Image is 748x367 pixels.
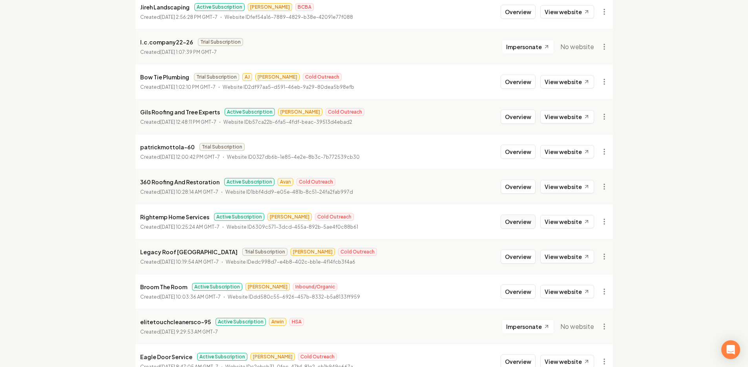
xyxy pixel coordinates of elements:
[140,177,219,187] p: 360 Roofing And Restoration
[197,353,247,361] span: Active Subscription
[194,73,239,81] span: Trial Subscription
[199,143,245,151] span: Trial Subscription
[501,215,536,229] button: Overview
[289,318,304,326] span: HSA
[140,282,187,292] p: Broom The Room
[140,13,218,21] p: Created
[223,83,354,91] p: Website ID 2df97aa5-d591-46eb-9a29-80dea5b98efb
[160,84,216,90] time: [DATE] 1:02:10 PM GMT-7
[501,75,536,89] button: Overview
[295,3,314,11] span: BCBA
[227,223,358,231] p: Website ID 6309c571-3dcd-455a-892b-5ae4f0c88b61
[501,284,536,299] button: Overview
[278,108,322,116] span: [PERSON_NAME]
[540,145,594,158] a: View website
[228,293,360,301] p: Website ID dd580c55-6926-457b-8332-b5a8133ff959
[140,48,217,56] p: Created
[140,328,218,336] p: Created
[140,153,220,161] p: Created
[140,72,189,82] p: Bow Tie Plumbing
[560,42,594,51] span: No website
[194,3,245,11] span: Active Subscription
[291,248,335,256] span: [PERSON_NAME]
[303,73,342,81] span: Cold Outreach
[225,108,275,116] span: Active Subscription
[255,73,300,81] span: [PERSON_NAME]
[338,248,377,256] span: Cold Outreach
[267,213,312,221] span: [PERSON_NAME]
[242,73,252,81] span: AJ
[140,352,192,361] p: Eagle Door Service
[140,37,193,47] p: l.c.company22-26
[721,340,740,359] div: Open Intercom Messenger
[140,107,220,117] p: Gils Roofing and Tree Experts
[140,118,216,126] p: Created
[160,14,218,20] time: [DATE] 2:56:28 PM GMT-7
[160,154,220,160] time: [DATE] 12:00:42 PM GMT-7
[540,180,594,193] a: View website
[540,5,594,18] a: View website
[160,119,216,125] time: [DATE] 12:48:11 PM GMT-7
[198,38,243,46] span: Trial Subscription
[214,213,264,221] span: Active Subscription
[506,323,542,330] span: Impersonate
[293,283,337,291] span: Inbound/Organic
[540,110,594,123] a: View website
[192,283,242,291] span: Active Subscription
[140,142,195,152] p: patrickmottola-60
[501,110,536,124] button: Overview
[248,3,292,11] span: [PERSON_NAME]
[140,188,218,196] p: Created
[502,319,554,334] button: Impersonate
[502,40,554,54] button: Impersonate
[501,5,536,19] button: Overview
[140,83,216,91] p: Created
[540,215,594,228] a: View website
[315,213,354,221] span: Cold Outreach
[140,258,219,266] p: Created
[251,353,295,361] span: [PERSON_NAME]
[224,178,274,186] span: Active Subscription
[160,49,217,55] time: [DATE] 1:07:39 PM GMT-7
[245,283,290,291] span: [PERSON_NAME]
[225,13,353,21] p: Website ID fef54a16-7889-4829-b38e-42091e77f088
[501,250,536,264] button: Overview
[140,247,238,257] p: Legacy Roof [GEOGRAPHIC_DATA]
[269,318,286,326] span: Arwin
[540,250,594,263] a: View website
[278,178,293,186] span: Avan
[140,293,221,301] p: Created
[501,145,536,159] button: Overview
[242,248,287,256] span: Trial Subscription
[223,118,352,126] p: Website ID b57ca22b-6fa5-4fdf-beac-39513d4ebad2
[326,108,364,116] span: Cold Outreach
[225,188,353,196] p: Website ID 1bbf4dd9-e05e-481b-8c51-24fa2fab997d
[140,212,209,222] p: Rightemp Home Services
[506,43,542,51] span: Impersonate
[160,259,219,265] time: [DATE] 10:19:54 AM GMT-7
[160,294,221,300] time: [DATE] 10:03:36 AM GMT-7
[560,322,594,331] span: No website
[296,178,335,186] span: Cold Outreach
[140,2,190,12] p: Jireh Landscaping
[501,180,536,194] button: Overview
[160,329,218,335] time: [DATE] 9:29:53 AM GMT-7
[227,153,360,161] p: Website ID 0327db6b-1e85-4e2e-8b3c-7b772539cb30
[540,285,594,298] a: View website
[140,223,219,231] p: Created
[540,75,594,88] a: View website
[160,224,219,230] time: [DATE] 10:25:24 AM GMT-7
[160,189,218,195] time: [DATE] 10:28:14 AM GMT-7
[298,353,337,361] span: Cold Outreach
[140,317,211,327] p: elitetouchcleanersco-95
[216,318,266,326] span: Active Subscription
[226,258,355,266] p: Website ID edc998d7-e4b8-402c-bb1e-4f14fcb3f4a6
